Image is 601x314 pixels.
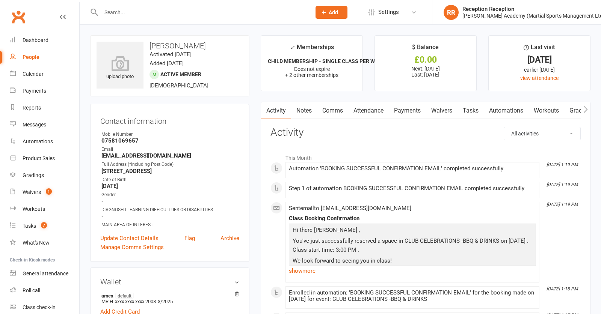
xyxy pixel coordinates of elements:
div: Reports [23,105,41,111]
span: 1 [46,188,52,195]
div: Automations [23,138,53,144]
a: Tasks [458,102,484,119]
h3: [PERSON_NAME] [97,42,243,50]
div: Class Booking Confirmation [289,215,536,222]
a: Notes [291,102,317,119]
span: Sent email to [EMAIL_ADDRESS][DOMAIN_NAME] [289,205,411,212]
a: Reports [10,99,79,116]
a: Roll call [10,282,79,299]
span: [DEMOGRAPHIC_DATA] [149,82,208,89]
a: Waivers 1 [10,184,79,201]
span: xxxx xxxx xxxx 2008 [115,299,156,304]
a: Automations [484,102,529,119]
div: Mobile Number [101,131,239,138]
div: Enrolled in automation: 'BOOKING SUCCESSFUL CONFIRMATION EMAIL' for the booking made on [DATE] fo... [289,290,536,302]
a: Archive [220,234,239,243]
a: Waivers [426,102,458,119]
i: [DATE] 1:19 PM [547,182,578,187]
div: People [23,54,39,60]
a: view attendance [520,75,559,81]
strong: - [101,198,239,204]
strong: - [101,213,239,219]
a: What's New [10,234,79,251]
a: Calendar [10,66,79,83]
div: Workouts [23,206,45,212]
div: [DATE] [495,56,583,64]
button: Add [316,6,347,19]
a: Update Contact Details [100,234,159,243]
a: show more [289,266,536,276]
a: Dashboard [10,32,79,49]
div: Calendar [23,71,44,77]
p: You've just successfully reserved a space in CLUB CELEBRATIONS -BBQ & DRINKS on [DATE] . Class st... [291,236,534,256]
span: Does not expire [294,66,330,72]
strong: [DATE] [101,183,239,189]
h3: Wallet [100,278,239,286]
a: Payments [10,83,79,99]
div: RR [444,5,459,20]
a: Tasks 7 [10,218,79,234]
a: Workouts [10,201,79,218]
strong: CHILD MEMBERSHIP - SINGLE CLASS PER WEEK [268,58,384,64]
p: We look forward to seeing you in class! [291,256,534,267]
div: £0.00 [382,56,470,64]
i: [DATE] 1:18 PM [547,286,578,291]
a: Comms [317,102,348,119]
time: Added [DATE] [149,60,184,67]
div: Roll call [23,287,40,293]
a: Manage Comms Settings [100,243,164,252]
div: Step 1 of automation BOOKING SUCCESSFUL CONFIRMATION EMAIL completed successfully [289,185,536,192]
i: [DATE] 1:19 PM [547,202,578,207]
strong: [STREET_ADDRESS] [101,168,239,174]
strong: 07581069657 [101,137,239,144]
a: Payments [389,102,426,119]
div: Full Address (*Including Post Code) [101,161,239,168]
div: Payments [23,88,46,94]
div: upload photo [97,56,143,81]
a: Clubworx [9,8,28,26]
a: Product Sales [10,150,79,167]
div: Memberships [290,42,334,56]
span: Add [329,9,338,15]
div: Dashboard [23,37,48,43]
i: ✓ [290,44,295,51]
time: Activated [DATE] [149,51,192,58]
p: Hi there [PERSON_NAME] , [291,225,534,236]
p: Next: [DATE] Last: [DATE] [382,66,470,78]
span: default [115,293,134,299]
div: Gradings [23,172,44,178]
div: Last visit [524,42,555,56]
li: MR H [100,291,239,305]
div: General attendance [23,270,68,276]
span: 3/2025 [158,299,173,304]
h3: Contact information [100,114,239,125]
a: People [10,49,79,66]
li: This Month [270,150,581,162]
a: Attendance [348,102,389,119]
a: Activity [261,102,291,119]
div: Class check-in [23,304,56,310]
div: Waivers [23,189,41,195]
div: Product Sales [23,155,55,161]
div: Date of Birth [101,176,239,183]
div: earlier [DATE] [495,66,583,74]
span: 7 [41,222,47,228]
a: Flag [184,234,195,243]
div: What's New [23,240,50,246]
div: MAIN AREA OF INTEREST [101,221,239,228]
div: DIAGNOSED LEARNING DIFFICULTLIES OR DISABILITIES [101,206,239,213]
div: Email [101,146,239,153]
span: Active member [160,71,201,77]
h3: Activity [270,127,581,138]
a: General attendance kiosk mode [10,265,79,282]
strong: amex [101,293,236,299]
a: Automations [10,133,79,150]
a: Gradings [10,167,79,184]
span: Settings [378,4,399,21]
div: $ Balance [412,42,439,56]
span: + 2 other memberships [285,72,338,78]
strong: [EMAIL_ADDRESS][DOMAIN_NAME] [101,152,239,159]
div: Tasks [23,223,36,229]
div: Gender [101,191,239,198]
a: Workouts [529,102,564,119]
